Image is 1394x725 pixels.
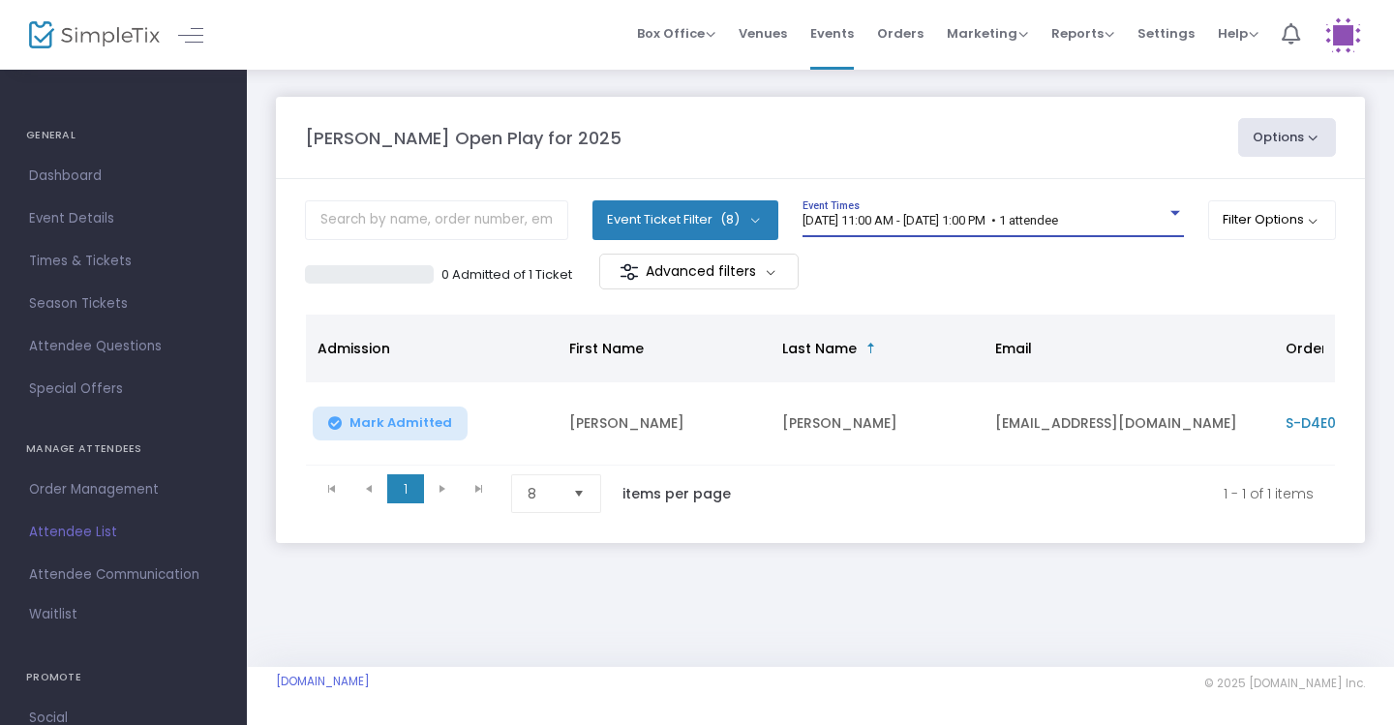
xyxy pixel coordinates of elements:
span: [DATE] 11:00 AM - [DATE] 1:00 PM • 1 attendee [803,213,1058,227]
span: Settings [1137,9,1195,58]
span: Page 1 [387,474,424,503]
kendo-pager-info: 1 - 1 of 1 items [772,474,1314,513]
button: Filter Options [1208,200,1337,239]
m-panel-title: [PERSON_NAME] Open Play for 2025 [305,125,621,151]
span: Order ID [1286,339,1345,358]
span: Times & Tickets [29,249,218,274]
span: Events [810,9,854,58]
span: Special Offers [29,377,218,402]
span: Event Details [29,206,218,231]
span: Admission [318,339,390,358]
span: Reports [1051,24,1114,43]
span: (8) [720,212,740,227]
span: S-D4E00E7A-1 [1286,413,1382,433]
td: [PERSON_NAME] [558,382,771,466]
span: Help [1218,24,1258,43]
span: © 2025 [DOMAIN_NAME] Inc. [1204,676,1365,691]
span: Last Name [782,339,857,358]
h4: GENERAL [26,116,221,155]
span: Sortable [864,341,879,356]
span: First Name [569,339,644,358]
span: Waitlist [29,605,77,624]
span: 8 [528,484,558,503]
span: Order Management [29,477,218,502]
p: 0 Admitted of 1 Ticket [441,265,572,285]
span: Mark Admitted [349,415,452,431]
span: Attendee List [29,520,218,545]
label: items per page [622,484,731,503]
td: [PERSON_NAME] [771,382,984,466]
span: Dashboard [29,164,218,189]
m-button: Advanced filters [599,254,800,289]
td: [EMAIL_ADDRESS][DOMAIN_NAME] [984,382,1274,466]
h4: PROMOTE [26,658,221,697]
a: [DOMAIN_NAME] [276,674,370,689]
button: Select [565,475,592,512]
div: Data table [306,315,1335,466]
span: Marketing [947,24,1028,43]
span: Box Office [637,24,715,43]
button: Event Ticket Filter(8) [592,200,778,239]
span: Venues [739,9,787,58]
span: Attendee Questions [29,334,218,359]
h4: MANAGE ATTENDEES [26,430,221,468]
span: Email [995,339,1032,358]
input: Search by name, order number, email, ip address [305,200,568,240]
span: Attendee Communication [29,562,218,588]
span: Season Tickets [29,291,218,317]
button: Options [1238,118,1337,157]
img: filter [620,262,639,282]
span: Orders [877,9,924,58]
button: Mark Admitted [313,407,468,440]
